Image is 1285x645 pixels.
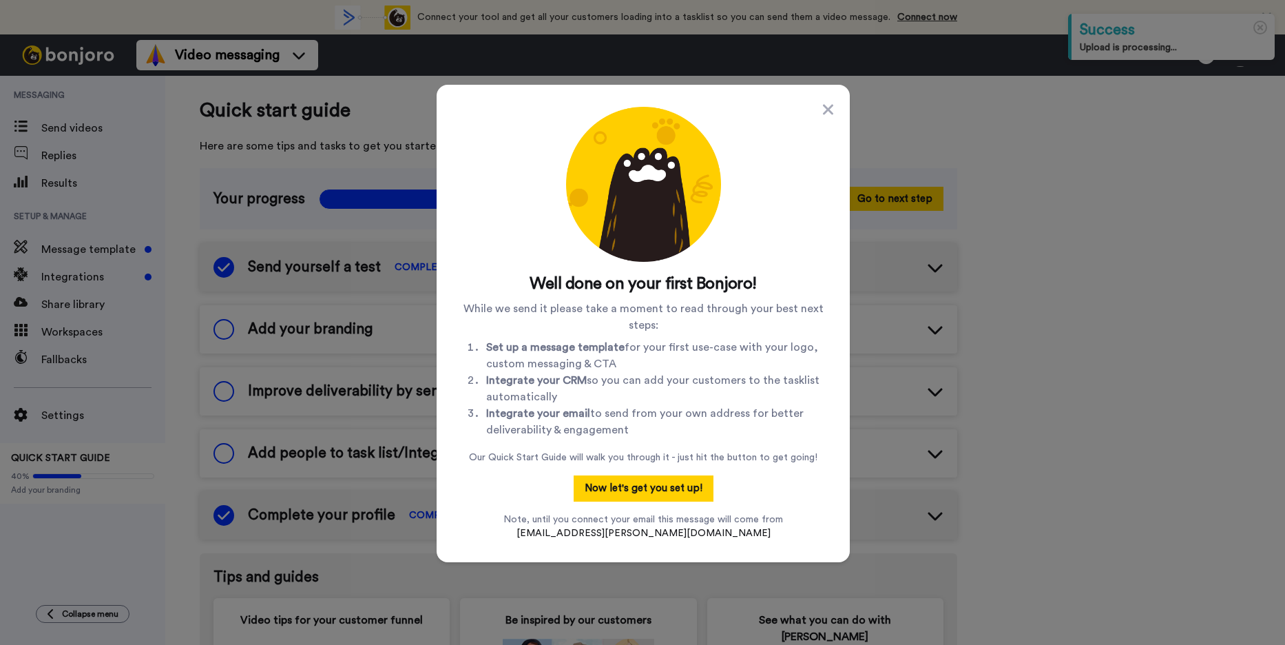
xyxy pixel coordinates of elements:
b: Set up a message template [486,342,625,353]
p: Our Quick Start Guide will walk you through it - just hit the button to get going! [469,451,817,464]
b: Integrate your CRM [486,375,587,386]
p: While we send it please take a moment to read through your best next steps: [459,300,828,334]
img: Congratulations [566,107,721,262]
p: Note, until you connect your email this message will come from [503,513,783,540]
li: for your first use-case with your logo, custom messaging & CTA [486,339,828,372]
span: [EMAIL_ADDRESS][PERSON_NAME][DOMAIN_NAME] [516,529,771,538]
h2: Well done on your first Bonjoro! [459,273,828,295]
li: to send from your own address for better deliverability & engagement [486,405,828,438]
button: Now let's get you set up! [574,475,713,502]
b: Integrate your email [486,408,590,419]
li: so you can add your customers to the tasklist automatically [486,372,828,405]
